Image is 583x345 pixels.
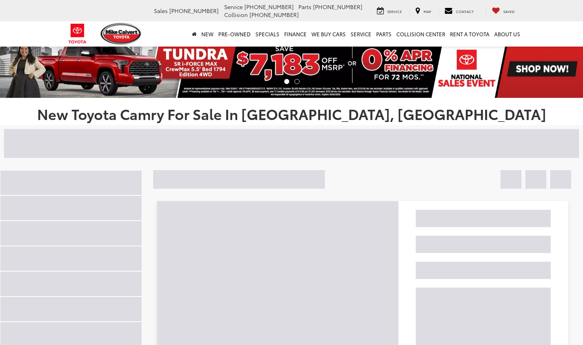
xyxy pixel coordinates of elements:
[409,7,437,15] a: Map
[63,21,92,47] img: Toyota
[394,21,448,47] a: Collision Center
[424,9,431,14] span: Map
[439,7,480,15] a: Contact
[244,3,294,11] span: [PHONE_NUMBER]
[503,9,515,14] span: Saved
[387,9,402,14] span: Service
[456,9,474,14] span: Contact
[374,21,394,47] a: Parts
[486,7,521,15] a: My Saved Vehicles
[309,21,348,47] a: WE BUY CARS
[492,21,523,47] a: About Us
[169,7,219,15] span: [PHONE_NUMBER]
[448,21,492,47] a: Rent a Toyota
[313,3,362,11] span: [PHONE_NUMBER]
[216,21,253,47] a: Pre-Owned
[101,23,142,45] img: Mike Calvert Toyota
[199,21,216,47] a: New
[224,11,248,19] span: Collision
[154,7,168,15] span: Sales
[253,21,282,47] a: Specials
[189,21,199,47] a: Home
[282,21,309,47] a: Finance
[348,21,374,47] a: Service
[298,3,311,11] span: Parts
[224,3,243,11] span: Service
[371,7,408,15] a: Service
[249,11,299,19] span: [PHONE_NUMBER]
